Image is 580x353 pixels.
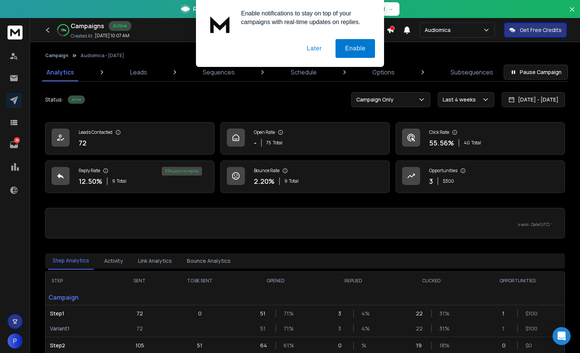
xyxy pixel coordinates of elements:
p: Last 4 weeks [443,96,479,103]
img: notification icon [205,9,235,39]
p: $ 100 [525,310,533,317]
p: 3 [338,325,346,332]
p: Step 2 [50,342,112,349]
a: Schedule [286,63,321,81]
th: SENT [116,272,163,290]
p: 4 % [361,310,369,317]
p: Status: [45,96,63,103]
a: Opportunities3$300 [396,161,565,193]
span: 75 [266,140,271,146]
th: OPPORTUNITIES [471,272,565,290]
p: 51 [260,310,268,317]
p: 105 [135,342,144,349]
span: Total [117,178,126,184]
p: 12.50 % [79,176,102,186]
th: CLICKED [393,272,471,290]
p: Subsequences [451,68,493,77]
button: Link Analytics [134,253,176,269]
p: 1 [502,325,510,332]
p: 72 [137,310,143,317]
p: 1 [502,310,510,317]
button: P [8,333,23,348]
p: 31 % [439,325,447,332]
button: [DATE] - [DATE] [502,92,565,107]
p: $ 300 [443,178,454,184]
a: Open Rate-75Total [220,122,390,155]
p: 31 % [439,310,447,317]
p: 64 [260,342,268,349]
a: Leads [126,63,152,81]
p: 3 [338,310,346,317]
p: Sequences [203,68,235,77]
p: Reply Rate [79,168,100,174]
button: Bounce Analytics [182,253,235,269]
p: Options [372,68,395,77]
span: Total [273,140,282,146]
div: Enable notifications to stay on top of your campaigns with real-time updates on replies. [235,9,375,26]
p: Campaign Only [356,96,396,103]
p: Leads [130,68,147,77]
p: Variant 1 [50,325,112,332]
p: Opportunities [429,168,457,174]
div: 33 % positive replies [162,167,202,176]
a: Options [368,63,399,81]
th: TO BE SENT [163,272,237,290]
a: Sequences [198,63,239,81]
a: Bounce Rate2.20%9Total [220,161,390,193]
p: Leads Contacted [79,129,112,135]
p: 72 [79,138,87,148]
p: 4 % [361,325,369,332]
p: 51 [260,325,268,332]
div: Active [68,95,85,104]
button: Later [297,39,331,58]
p: 72 [137,325,143,332]
button: Enable [336,39,375,58]
p: 39 [14,137,20,143]
button: Activity [100,253,128,269]
p: % [361,342,369,349]
p: $ 100 [525,325,533,332]
p: 19 [416,342,424,349]
th: REPLIED [314,272,392,290]
th: STEP [46,272,116,290]
a: Subsequences [446,63,498,81]
p: 0 [338,342,346,349]
p: Analytics [47,68,74,77]
button: Step Analytics [48,252,94,270]
p: Open Rate [254,129,275,135]
p: 18 % [439,342,447,349]
p: Campaign [46,290,116,305]
p: 3 [429,176,433,186]
p: Bounce Rate [254,168,279,174]
p: 61 % [284,342,291,349]
span: Total [471,140,481,146]
p: Schedule [291,68,317,77]
p: 0 [502,342,510,349]
th: OPENED [237,272,314,290]
p: 71 % [284,310,291,317]
p: - [254,138,257,148]
p: Click Rate [429,129,449,135]
a: 39 [6,137,21,152]
a: Click Rate55.56%40Total [396,122,565,155]
span: 40 [464,140,470,146]
span: 9 [112,178,115,184]
p: x-axis : Date(UTC) [58,222,553,227]
button: Pause Campaign [504,65,568,80]
span: Total [289,178,299,184]
p: 51 [197,342,202,349]
p: 55.56 % [429,138,454,148]
p: Step 1 [50,310,112,317]
div: Open Intercom Messenger [553,327,571,345]
p: 22 [416,310,424,317]
a: Reply Rate12.50%9Total33% positive replies [45,161,214,193]
p: 0 [198,310,202,317]
a: Analytics [42,63,79,81]
p: 2.20 % [254,176,275,186]
span: 9 [284,178,287,184]
p: 71 % [284,325,291,332]
a: Leads Contacted72 [45,122,214,155]
p: $ 0 [525,342,533,349]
